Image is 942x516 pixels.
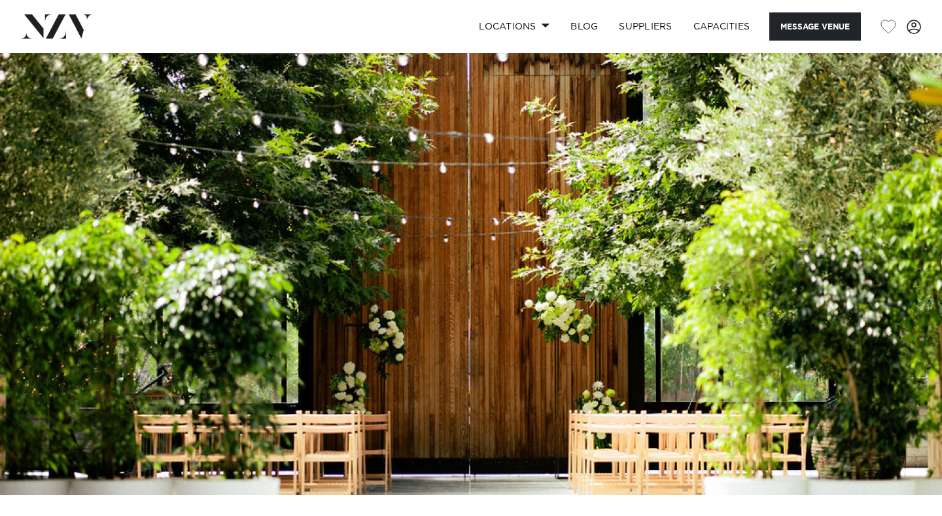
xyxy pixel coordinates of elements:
button: Message Venue [769,12,861,41]
a: Locations [468,12,560,41]
a: SUPPLIERS [608,12,682,41]
img: nzv-logo.png [21,14,92,38]
a: BLOG [560,12,608,41]
a: Capacities [683,12,761,41]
